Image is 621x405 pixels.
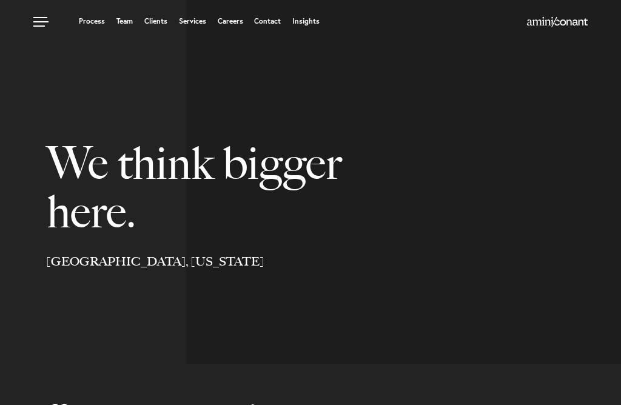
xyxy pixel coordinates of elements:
[292,18,320,25] a: Insights
[179,18,206,25] a: Services
[144,18,167,25] a: Clients
[79,18,105,25] a: Process
[116,18,133,25] a: Team
[527,18,588,27] a: Home
[254,18,281,25] a: Contact
[527,17,588,27] img: Amini & Conant
[218,18,243,25] a: Careers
